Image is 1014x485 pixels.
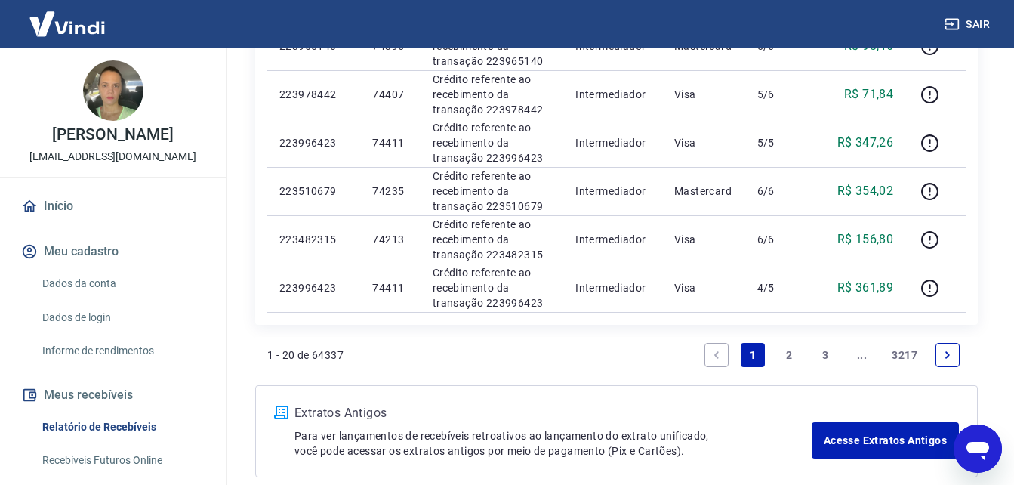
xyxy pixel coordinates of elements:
[886,343,923,367] a: Page 3217
[18,378,208,412] button: Meus recebíveis
[757,87,802,102] p: 5/6
[674,280,733,295] p: Visa
[294,404,812,422] p: Extratos Antigos
[18,1,116,47] img: Vindi
[279,184,348,199] p: 223510679
[942,11,996,39] button: Sair
[837,182,894,200] p: R$ 354,02
[741,343,765,367] a: Page 1 is your current page
[757,280,802,295] p: 4/5
[954,425,1002,473] iframe: Botão para abrir a janela de mensagens
[36,445,208,476] a: Recebíveis Futuros Online
[372,184,408,199] p: 74235
[83,60,143,121] img: 15d61fe2-2cf3-463f-abb3-188f2b0ad94a.jpeg
[674,232,733,247] p: Visa
[433,120,551,165] p: Crédito referente ao recebimento da transação 223996423
[433,217,551,262] p: Crédito referente ao recebimento da transação 223482315
[433,168,551,214] p: Crédito referente ao recebimento da transação 223510679
[36,268,208,299] a: Dados da conta
[279,280,348,295] p: 223996423
[372,135,408,150] p: 74411
[575,87,650,102] p: Intermediador
[849,343,874,367] a: Jump forward
[674,184,733,199] p: Mastercard
[813,343,837,367] a: Page 3
[935,343,960,367] a: Next page
[294,428,812,459] p: Para ver lançamentos de recebíveis retroativos ao lançamento do extrato unificado, você pode aces...
[433,265,551,310] p: Crédito referente ao recebimento da transação 223996423
[674,135,733,150] p: Visa
[279,232,348,247] p: 223482315
[757,232,802,247] p: 6/6
[274,406,288,419] img: ícone
[372,280,408,295] p: 74411
[575,184,650,199] p: Intermediador
[698,337,966,373] ul: Pagination
[279,87,348,102] p: 223978442
[575,135,650,150] p: Intermediador
[18,235,208,268] button: Meu cadastro
[36,412,208,443] a: Relatório de Recebíveis
[844,85,893,103] p: R$ 71,84
[433,72,551,117] p: Crédito referente ao recebimento da transação 223978442
[575,232,650,247] p: Intermediador
[36,335,208,366] a: Informe de rendimentos
[837,134,894,152] p: R$ 347,26
[279,135,348,150] p: 223996423
[777,343,801,367] a: Page 2
[372,232,408,247] p: 74213
[674,87,733,102] p: Visa
[36,302,208,333] a: Dados de login
[837,230,894,249] p: R$ 156,80
[52,127,173,143] p: [PERSON_NAME]
[267,348,344,363] p: 1 - 20 de 64337
[29,149,196,165] p: [EMAIL_ADDRESS][DOMAIN_NAME]
[837,279,894,297] p: R$ 361,89
[757,135,802,150] p: 5/5
[18,190,208,223] a: Início
[372,87,408,102] p: 74407
[757,184,802,199] p: 6/6
[812,422,959,459] a: Acesse Extratos Antigos
[575,280,650,295] p: Intermediador
[704,343,729,367] a: Previous page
